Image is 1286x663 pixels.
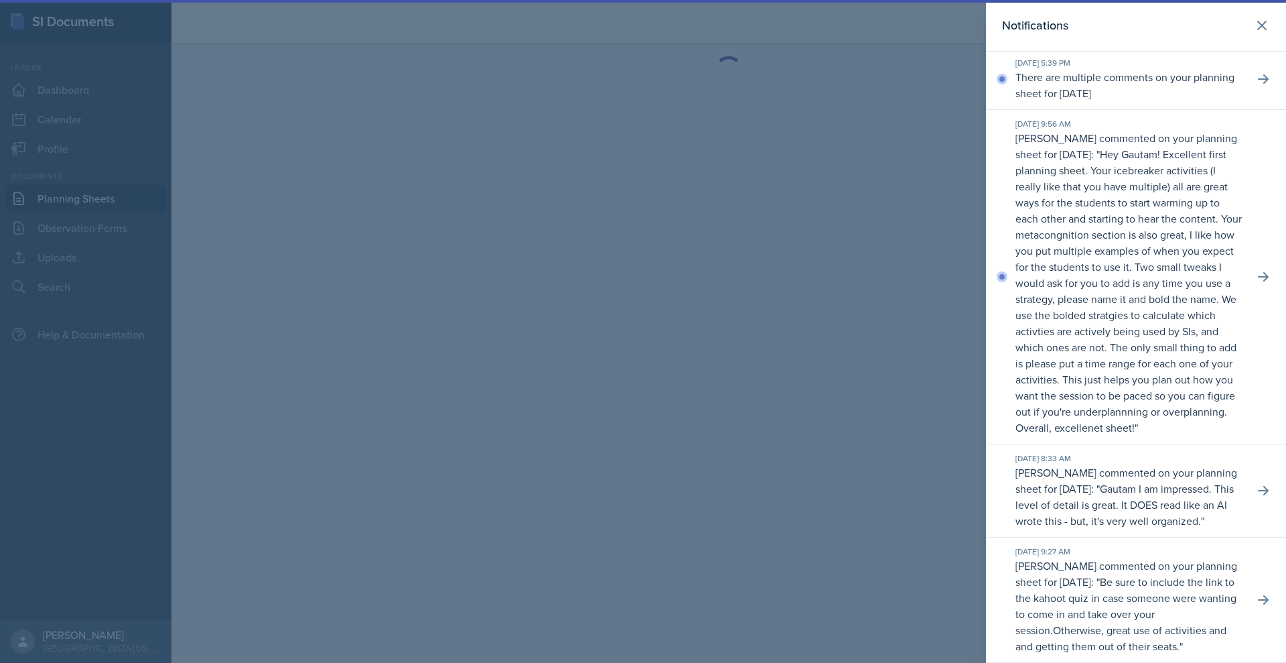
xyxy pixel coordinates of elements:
p: [PERSON_NAME] commented on your planning sheet for [DATE]: " " [1015,130,1243,436]
p: [PERSON_NAME] commented on your planning sheet for [DATE]: " " [1015,465,1243,529]
p: Be sure to include the link to the kahoot quiz in case someone were wanting to come in and take o... [1015,575,1236,638]
p: Hey Gautam! Excellent first planning sheet. Your icebreaker activities (I really like that you ha... [1015,147,1242,435]
p: There are multiple comments on your planning sheet for [DATE] [1015,69,1243,101]
p: Otherwise, great use of activities and and getting them out of their seats. [1015,623,1226,654]
div: [DATE] 8:33 AM [1015,453,1243,465]
h2: Notifications [1002,16,1068,35]
p: Gautam I am impressed. This level of detail is great. It DOES read like an AI wrote this - but, i... [1015,481,1234,528]
p: [PERSON_NAME] commented on your planning sheet for [DATE]: " " [1015,558,1243,654]
div: [DATE] 9:27 AM [1015,546,1243,558]
div: [DATE] 9:56 AM [1015,118,1243,130]
div: [DATE] 5:39 PM [1015,57,1243,69]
